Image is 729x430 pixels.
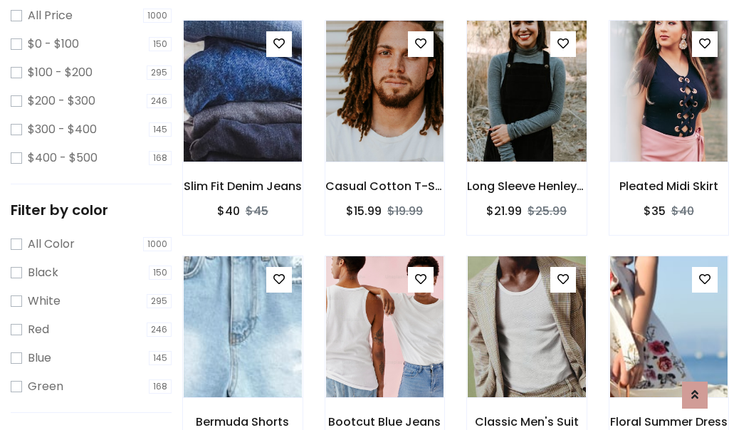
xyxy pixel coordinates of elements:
span: 1000 [143,237,172,251]
span: 168 [149,151,172,165]
label: $100 - $200 [28,64,93,81]
h6: Long Sleeve Henley T-Shirt [467,179,587,193]
h6: $15.99 [346,204,382,218]
label: Blue [28,350,51,367]
h6: Slim Fit Denim Jeans [183,179,303,193]
span: 150 [149,37,172,51]
del: $45 [246,203,268,219]
span: 1000 [143,9,172,23]
label: $0 - $100 [28,36,79,53]
span: 145 [149,351,172,365]
span: 145 [149,122,172,137]
label: All Price [28,7,73,24]
label: All Color [28,236,75,253]
label: $200 - $300 [28,93,95,110]
h6: Pleated Midi Skirt [609,179,729,193]
label: Green [28,378,63,395]
h6: $21.99 [486,204,522,218]
h6: Bootcut Blue Jeans [325,415,445,429]
span: 168 [149,379,172,394]
span: 246 [147,94,172,108]
h6: Casual Cotton T-Shirt [325,179,445,193]
label: $400 - $500 [28,150,98,167]
span: 246 [147,322,172,337]
del: $40 [671,203,694,219]
h6: $40 [217,204,240,218]
del: $25.99 [528,203,567,219]
h6: $35 [644,204,666,218]
label: Red [28,321,49,338]
h6: Classic Men's Suit [467,415,587,429]
label: Black [28,264,58,281]
h6: Bermuda Shorts [183,415,303,429]
h5: Filter by color [11,201,172,219]
span: 150 [149,266,172,280]
span: 295 [147,294,172,308]
label: $300 - $400 [28,121,97,138]
del: $19.99 [387,203,423,219]
span: 295 [147,65,172,80]
h6: Floral Summer Dress [609,415,729,429]
label: White [28,293,61,310]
